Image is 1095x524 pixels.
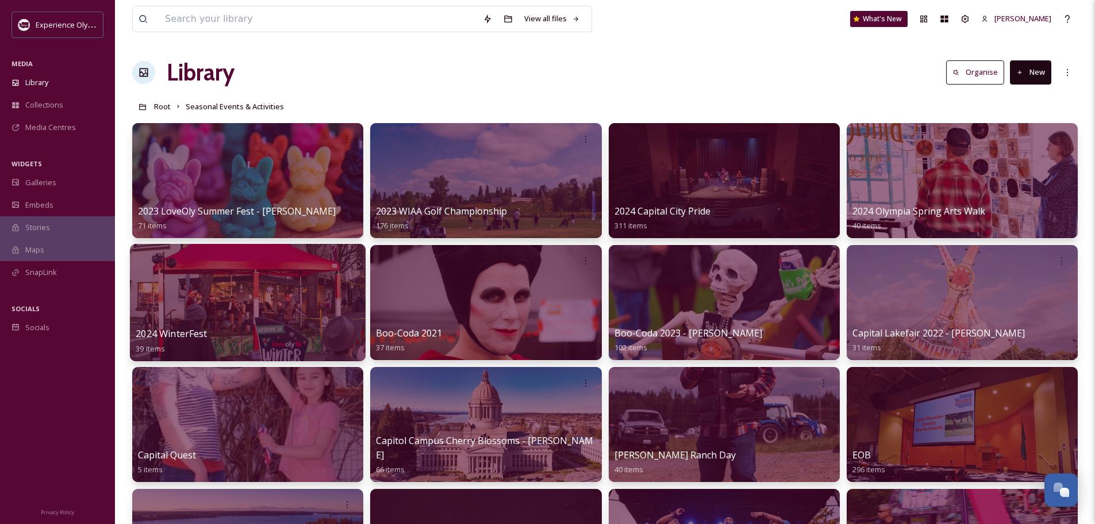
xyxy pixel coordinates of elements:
[41,504,74,518] a: Privacy Policy
[852,206,985,231] a: 2024 Olympia Spring Arts Walk40 items
[975,7,1057,30] a: [PERSON_NAME]
[376,434,593,461] span: Capitol Campus Cherry Blossoms - [PERSON_NAME]
[136,327,207,340] span: 2024 WinterFest
[852,220,881,231] span: 40 items
[138,205,336,217] span: 2023 LoveOly Summer Fest - [PERSON_NAME]
[154,100,171,113] a: Root
[614,206,710,231] a: 2024 Capital City Pride311 items
[136,343,165,353] span: 39 items
[138,449,196,461] span: Capital Quest
[11,59,33,68] span: MEDIA
[25,100,63,110] span: Collections
[850,11,908,27] a: What's New
[376,464,405,475] span: 66 items
[25,322,49,333] span: Socials
[614,464,643,475] span: 40 items
[167,55,235,90] a: Library
[946,60,1004,84] button: Organise
[614,327,762,339] span: Boo-Coda 2023 - [PERSON_NAME]
[11,304,40,313] span: SOCIALS
[852,464,885,475] span: 296 items
[852,342,881,353] span: 31 items
[25,200,53,211] span: Embeds
[11,159,42,168] span: WIDGETS
[1044,473,1078,507] button: Open Chat
[376,327,442,339] span: Boo-Coda 2021
[25,267,57,278] span: SnapLink
[852,328,1025,353] a: Capital Lakefair 2022 - [PERSON_NAME]31 items
[614,342,647,353] span: 102 items
[25,222,50,233] span: Stories
[154,101,171,112] span: Root
[25,244,44,255] span: Maps
[1010,60,1051,84] button: New
[41,508,74,516] span: Privacy Policy
[376,342,405,353] span: 37 items
[36,19,104,30] span: Experience Olympia
[376,206,507,231] a: 2023 WIAA Golf Championship176 items
[18,19,30,30] img: download.jpeg
[25,77,48,88] span: Library
[136,328,207,354] a: 2024 WinterFest39 items
[376,220,409,231] span: 176 items
[376,435,593,475] a: Capitol Campus Cherry Blossoms - [PERSON_NAME]66 items
[852,449,871,461] span: EOB
[614,328,762,353] a: Boo-Coda 2023 - [PERSON_NAME]102 items
[138,220,167,231] span: 71 items
[186,101,284,112] span: Seasonal Events & Activities
[25,177,56,188] span: Galleries
[852,205,985,217] span: 2024 Olympia Spring Arts Walk
[614,205,710,217] span: 2024 Capital City Pride
[376,205,507,217] span: 2023 WIAA Golf Championship
[518,7,586,30] a: View all files
[994,13,1051,24] span: [PERSON_NAME]
[25,122,76,133] span: Media Centres
[852,450,885,475] a: EOB296 items
[376,328,442,353] a: Boo-Coda 202137 items
[614,450,736,475] a: [PERSON_NAME] Ranch Day40 items
[614,220,647,231] span: 311 items
[138,464,163,475] span: 5 items
[159,6,477,32] input: Search your library
[138,450,196,475] a: Capital Quest5 items
[852,327,1025,339] span: Capital Lakefair 2022 - [PERSON_NAME]
[614,449,736,461] span: [PERSON_NAME] Ranch Day
[186,100,284,113] a: Seasonal Events & Activities
[138,206,336,231] a: 2023 LoveOly Summer Fest - [PERSON_NAME]71 items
